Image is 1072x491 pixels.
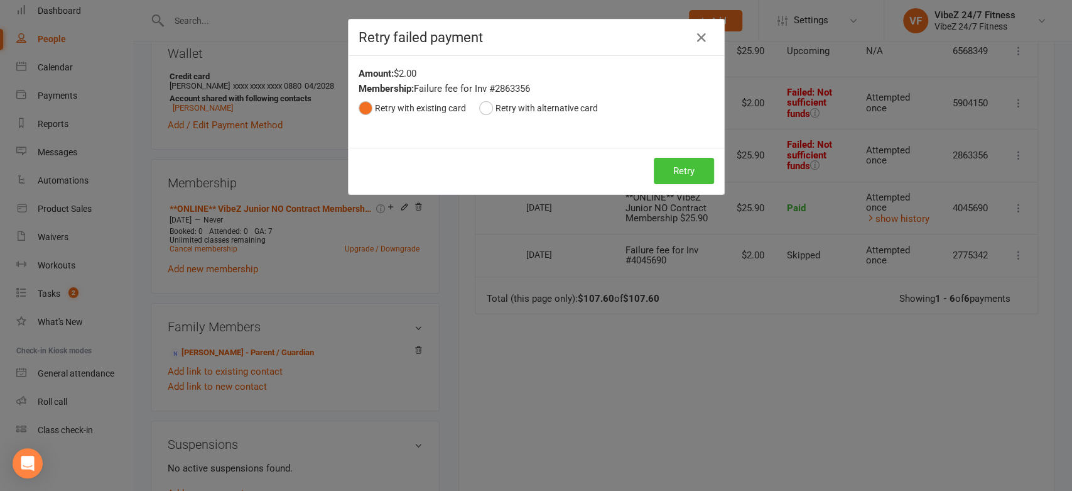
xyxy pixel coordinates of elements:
[13,448,43,478] div: Open Intercom Messenger
[359,83,414,94] strong: Membership:
[359,66,714,81] div: $2.00
[359,96,466,120] button: Retry with existing card
[359,81,714,96] div: Failure fee for Inv #2863356
[691,28,712,48] button: Close
[654,158,714,184] button: Retry
[359,30,714,45] h4: Retry failed payment
[359,68,394,79] strong: Amount:
[479,96,598,120] button: Retry with alternative card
